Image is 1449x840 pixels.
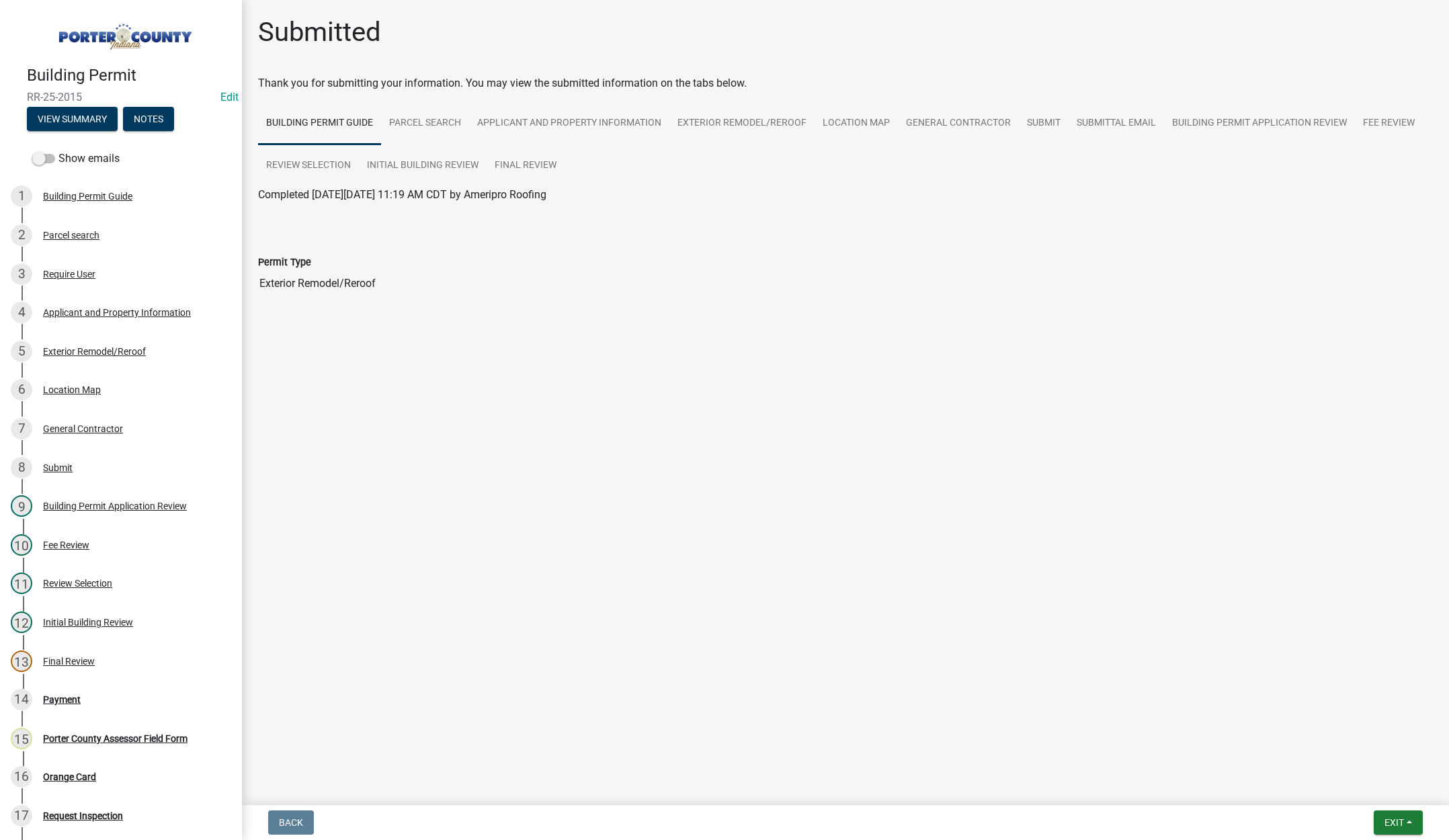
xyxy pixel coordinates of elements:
div: 11 [11,573,32,594]
a: Initial Building Review [359,144,487,187]
div: Initial Building Review [43,618,133,627]
div: 5 [11,341,32,362]
h1: Submitted [258,16,381,48]
div: 6 [11,379,32,401]
div: 2 [11,224,32,246]
div: 1 [11,185,32,207]
a: Submit [1019,102,1069,145]
div: Payment [43,695,81,704]
label: Permit Type [258,258,311,267]
div: Applicant and Property Information [43,308,191,317]
div: Parcel search [43,230,99,240]
label: Show emails [32,151,120,167]
span: Back [279,817,303,828]
div: 9 [11,495,32,517]
a: Review Selection [258,144,359,187]
a: Location Map [815,102,898,145]
div: 7 [11,418,32,439]
div: Submit [43,463,73,472]
div: Building Permit Application Review [43,501,187,511]
div: 15 [11,728,32,749]
div: Building Permit Guide [43,192,132,201]
span: Completed [DATE][DATE] 11:19 AM CDT by Ameripro Roofing [258,188,546,201]
a: Submittal Email [1069,102,1164,145]
a: Edit [220,91,239,103]
div: 4 [11,302,32,323]
div: 12 [11,612,32,633]
span: Exit [1384,817,1404,828]
wm-modal-confirm: Edit Application Number [220,91,239,103]
div: 13 [11,650,32,672]
div: 10 [11,534,32,556]
div: Final Review [43,657,95,666]
a: Fee Review [1355,102,1423,145]
a: Building Permit Application Review [1164,102,1355,145]
div: 3 [11,263,32,285]
div: 8 [11,457,32,478]
a: Applicant and Property Information [469,102,669,145]
div: Orange Card [43,772,96,782]
button: Exit [1374,810,1423,835]
span: RR-25-2015 [27,91,215,103]
h4: Building Permit [27,66,231,85]
wm-modal-confirm: Summary [27,114,118,125]
div: Fee Review [43,540,89,550]
a: Exterior Remodel/Reroof [669,102,815,145]
a: Building Permit Guide [258,102,381,145]
a: Parcel search [381,102,469,145]
button: View Summary [27,107,118,131]
a: Final Review [487,144,565,187]
button: Back [268,810,314,835]
div: Review Selection [43,579,112,588]
div: Location Map [43,385,101,394]
div: Request Inspection [43,811,123,821]
div: 17 [11,805,32,827]
button: Notes [123,107,174,131]
img: Porter County, Indiana [27,14,220,52]
div: 14 [11,689,32,710]
div: Require User [43,269,95,279]
div: Porter County Assessor Field Form [43,734,188,743]
a: General Contractor [898,102,1019,145]
div: 16 [11,766,32,788]
wm-modal-confirm: Notes [123,114,174,125]
div: Thank you for submitting your information. You may view the submitted information on the tabs below. [258,75,1433,91]
div: Exterior Remodel/Reroof [43,347,146,356]
div: General Contractor [43,424,123,433]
